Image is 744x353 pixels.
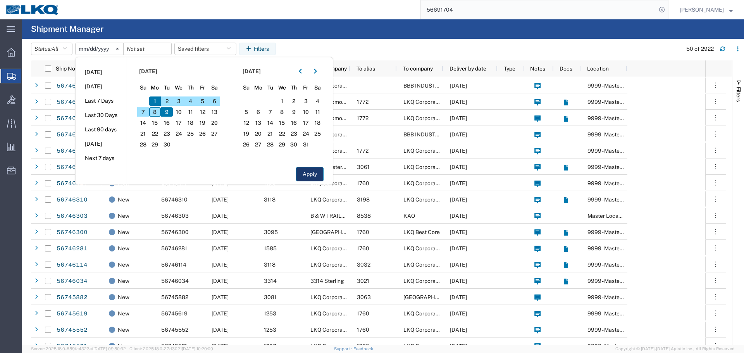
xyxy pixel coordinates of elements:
[76,65,126,79] li: [DATE]
[450,278,467,284] span: 09/17/2025
[276,140,288,149] span: 29
[161,129,173,138] span: 23
[161,96,173,106] span: 2
[312,118,324,127] span: 18
[450,245,467,251] span: 09/26/2025
[587,327,644,333] span: 9999 - Master Location
[56,80,88,92] a: 56746855
[56,96,88,108] a: 56746721
[31,346,126,351] span: Server: 2025.18.0-659fc4323ef
[357,229,369,235] span: 1760
[118,322,129,338] span: New
[196,84,208,92] span: Fr
[56,340,88,353] a: 56745521
[137,129,149,138] span: 21
[185,107,197,117] span: 11
[310,213,387,219] span: B & W TRAILER HITCHES, INC.
[212,196,229,203] span: 09/09/2025
[149,118,161,127] span: 15
[310,229,441,235] span: Austin, TX (#095)
[76,137,126,151] li: [DATE]
[587,213,628,219] span: Master Location
[252,84,264,92] span: Mo
[276,84,288,92] span: We
[450,310,467,317] span: 09/26/2025
[56,161,88,174] a: 56746551
[149,129,161,138] span: 22
[403,131,531,138] span: BBB INDUSTRIES C/O Maquila Automotive Services
[356,65,375,72] span: To alias
[587,310,644,317] span: 9999 - Master Location
[450,83,467,89] span: 09/10/2025
[587,131,644,138] span: 9999 - Master Location
[357,164,370,170] span: 3061
[208,96,220,106] span: 6
[450,294,467,300] span: 09/12/2025
[137,118,149,127] span: 14
[212,310,229,317] span: 09/24/2025
[264,245,277,251] span: 1585
[161,294,188,300] span: 56745882
[530,65,545,72] span: Notes
[252,118,264,127] span: 13
[288,118,300,127] span: 16
[264,84,276,92] span: Tu
[560,65,572,72] span: Docs
[288,129,300,138] span: 23
[52,46,59,52] span: All
[208,84,220,92] span: Sa
[587,180,644,186] span: 9999 - Master Location
[212,327,229,333] span: 09/17/2025
[56,210,88,222] a: 56746303
[118,257,129,273] span: New
[212,229,229,235] span: 09/09/2025
[149,140,161,149] span: 29
[56,145,88,157] a: 56746611
[276,129,288,138] span: 22
[334,346,353,351] a: Support
[310,294,352,300] span: LKQ Corporation
[357,262,370,268] span: 3032
[587,229,644,235] span: 9999 - Master Location
[161,245,187,251] span: 56746281
[300,129,312,138] span: 24
[615,346,735,352] span: Copyright © [DATE]-[DATE] Agistix Inc., All Rights Reserved
[312,96,324,106] span: 4
[403,278,445,284] span: LKQ Corporation
[243,67,261,76] span: [DATE]
[76,43,123,55] input: Not set
[310,310,352,317] span: LKQ Corporation
[288,107,300,117] span: 9
[357,310,369,317] span: 1760
[56,112,88,125] a: 56746706
[403,83,531,89] span: BBB INDUSTRIES C/O Maquila Automotive Services
[118,305,129,322] span: New
[137,140,149,149] span: 28
[76,79,126,94] li: [DATE]
[56,324,88,336] a: 56745552
[312,129,324,138] span: 25
[403,245,445,251] span: LKQ Corporation
[300,96,312,106] span: 3
[161,213,189,219] span: 56746303
[300,107,312,117] span: 10
[587,115,644,121] span: 9999 - Master Location
[241,129,253,138] span: 19
[403,148,445,154] span: LKQ Corporation
[252,107,264,117] span: 6
[196,107,208,117] span: 12
[357,99,369,105] span: 1772
[450,148,467,154] span: 09/15/2025
[56,275,88,288] a: 56746034
[252,129,264,138] span: 20
[310,99,387,105] span: LKQ Automotive Core Services
[310,262,352,268] span: LKQ Corporation
[310,115,387,121] span: LKQ Automotive Core Services
[137,84,149,92] span: Su
[300,84,312,92] span: Fr
[450,213,467,219] span: 09/11/2025
[276,107,288,117] span: 8
[196,96,208,106] span: 5
[403,229,440,235] span: LKQ Best Core
[288,84,300,92] span: Th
